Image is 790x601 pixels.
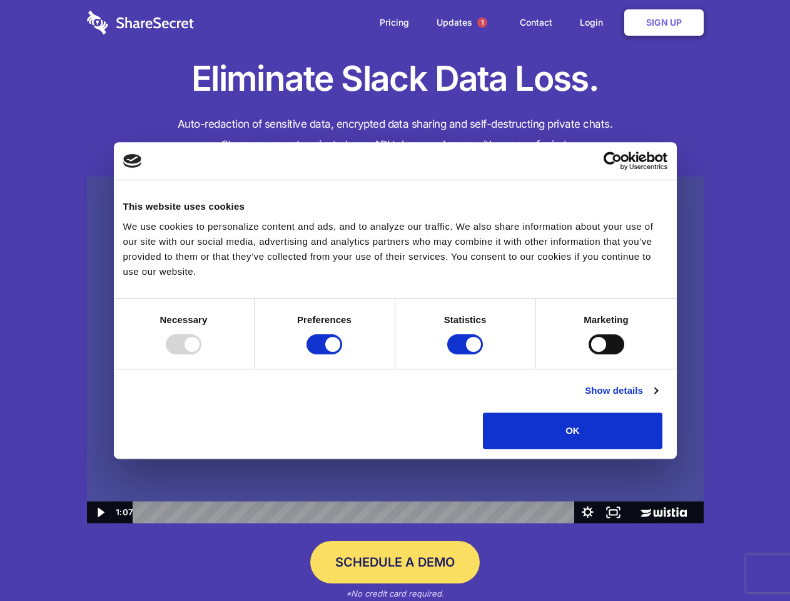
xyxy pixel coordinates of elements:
a: Wistia Logo -- Learn More [626,501,703,523]
button: Play Video [87,501,113,523]
h1: Eliminate Slack Data Loss. [87,56,704,101]
img: logo [123,154,142,168]
a: Usercentrics Cookiebot - opens in a new window [558,152,667,170]
div: This website uses cookies [123,199,667,214]
a: Schedule a Demo [310,541,480,583]
a: Contact [507,3,565,42]
div: Playbar [143,501,569,523]
button: Fullscreen [600,501,626,523]
button: Show settings menu [575,501,600,523]
a: Login [567,3,622,42]
em: *No credit card required. [346,588,444,598]
strong: Marketing [584,314,629,325]
button: OK [483,413,662,449]
strong: Necessary [160,314,208,325]
strong: Statistics [444,314,487,325]
a: Sign Up [624,9,704,36]
a: Pricing [367,3,422,42]
span: 1 [477,18,487,28]
h4: Auto-redaction of sensitive data, encrypted data sharing and self-destructing private chats. Shar... [87,114,704,155]
img: logo-wordmark-white-trans-d4663122ce5f474addd5e946df7df03e33cb6a1c49d2221995e7729f52c070b2.svg [87,11,194,34]
img: Sharesecret [87,177,704,524]
div: We use cookies to personalize content and ads, and to analyze our traffic. We also share informat... [123,219,667,279]
strong: Preferences [297,314,352,325]
a: Show details [585,383,657,398]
